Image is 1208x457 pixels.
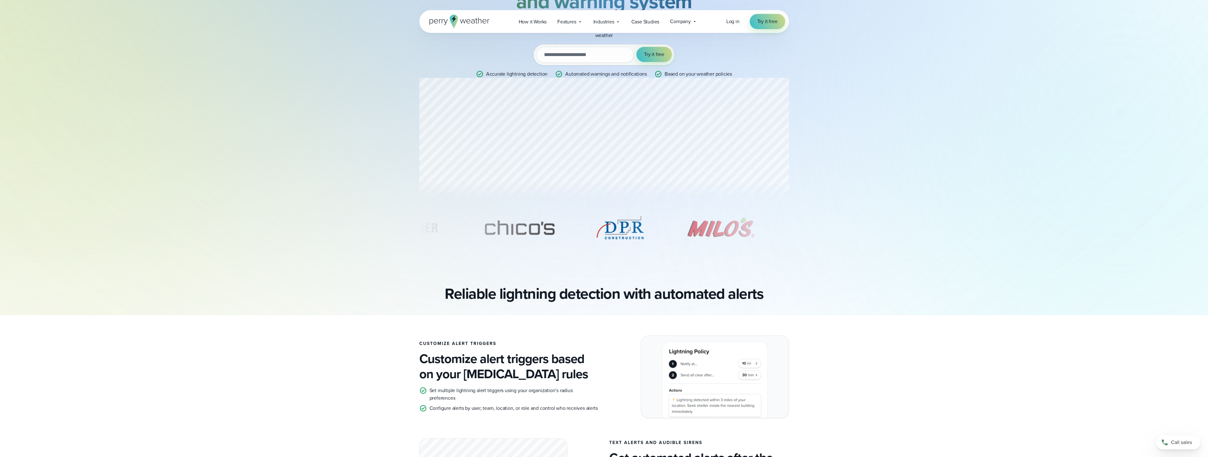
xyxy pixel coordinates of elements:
img: Chicos.svg [475,212,565,244]
span: How it Works [519,18,547,26]
p: Configure alerts by user, team, location, or role and control who receives alerts [429,404,598,412]
img: DPR-Construction.svg [595,212,646,244]
h4: Customize alert triggers based on your [MEDICAL_DATA] rules [419,351,599,382]
span: Try it free [644,51,664,58]
h3: CUSTOMIZE ALERT TRIGGERS [419,341,599,346]
img: Bilfinger.svg [354,212,444,244]
span: Call sales [1171,439,1192,446]
p: Based on your weather policies [665,70,732,78]
img: Milos.svg [676,212,766,244]
p: Automated warnings and notifications [565,70,647,78]
span: Company [670,18,691,25]
span: Industries [593,18,614,26]
p: Set multiple lightning alert triggers using your organization’s radius preferences [429,387,599,402]
span: Case Studies [631,18,660,26]
span: Try it free [757,18,778,25]
a: Try it free [750,14,785,29]
div: 4 of 11 [676,212,766,244]
p: Accurate lightning detection [486,70,548,78]
h3: TEXT ALERTS AND AUDIBLE SIRENS [609,440,789,445]
div: slideshow [419,212,789,247]
div: 1 of 11 [354,212,444,244]
a: How it Works [513,15,552,28]
a: Case Studies [626,15,665,28]
h2: Reliable lightning detection with automated alerts [445,285,763,303]
span: Features [557,18,576,26]
a: Log in [726,18,740,25]
a: Call sales [1156,435,1200,449]
button: Try it free [636,47,672,62]
div: 3 of 11 [595,212,646,244]
img: lightning policies [641,336,789,418]
div: 2 of 11 [475,212,565,244]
